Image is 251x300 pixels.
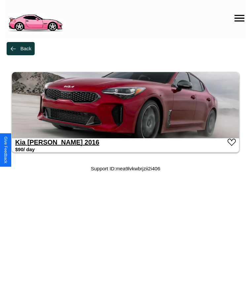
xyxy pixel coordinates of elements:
[5,3,65,33] img: logo
[15,139,99,146] a: Kia [PERSON_NAME] 2016
[20,46,31,51] div: Back
[15,147,35,152] h3: $ 90 / day
[7,42,35,55] button: Back
[3,137,8,163] div: Give Feedback
[91,164,160,173] p: Support ID: mea9lvkwbrjzii2i406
